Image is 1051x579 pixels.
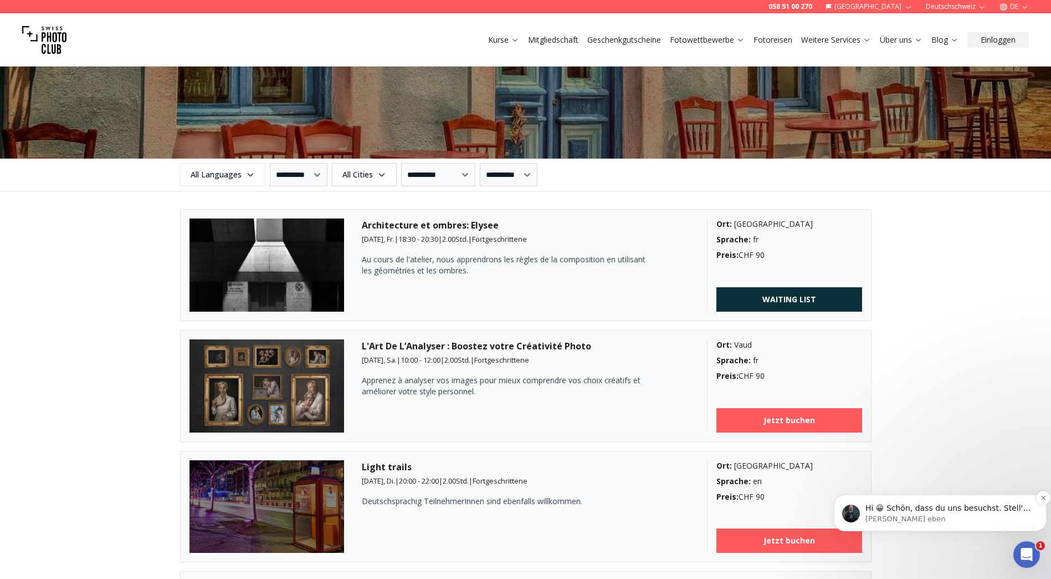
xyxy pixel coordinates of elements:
span: All Languages [182,165,264,185]
a: Weitere Services [801,34,871,45]
a: Mitgliedschaft [528,34,578,45]
div: en [716,476,862,487]
span: 90 [756,370,765,381]
img: L'Art De L’Analyser : Boostez votre Créativité Photo [189,339,345,433]
button: Kurse [484,32,524,48]
p: Apprenez à analyser vos images pour mieux comprendre vos choix créatifs et améliorer votre style ... [362,375,650,397]
b: Preis : [716,250,739,260]
div: CHF [716,491,862,502]
small: | | | [362,476,527,486]
h3: Architecture et ombres: Elysee [362,219,689,232]
b: Sprache : [716,234,751,245]
span: 90 [756,250,765,260]
b: Preis : [716,491,739,502]
b: Ort : [716,339,732,350]
img: Architecture et ombres: Elysee [189,219,345,312]
div: fr [716,355,862,366]
b: Sprache : [716,355,751,365]
div: CHF [716,250,862,261]
a: Blog [931,34,958,45]
a: Fotowettbewerbe [670,34,745,45]
img: Swiss photo club [22,18,66,62]
span: [DATE], Di. [362,476,395,486]
b: Sprache : [716,476,751,486]
a: Über uns [880,34,922,45]
b: Ort : [716,460,732,471]
button: All Cities [332,163,397,186]
span: [DATE], Sa. [362,355,397,365]
b: Preis : [716,370,739,381]
h3: Light trails [362,460,689,474]
span: 20:00 - 22:00 [399,476,439,486]
img: Light trails [189,460,345,553]
span: 90 [756,491,765,502]
b: Jetzt buchen [763,415,815,426]
button: Weitere Services [797,32,875,48]
div: CHF [716,370,862,382]
div: fr [716,234,862,245]
span: [DATE], Fr. [362,234,394,244]
div: [GEOGRAPHIC_DATA] [716,460,862,471]
a: 058 51 00 270 [768,2,812,11]
iframe: Intercom notifications Nachricht [829,471,1051,549]
button: Mitgliedschaft [524,32,583,48]
a: Kurse [488,34,519,45]
span: 18:30 - 20:30 [398,234,438,244]
span: All Cities [334,165,395,185]
p: Deutschsprachig TeilnehmerInnen sind ebenfalls willkommen. [362,496,650,507]
a: WAITING LIST [716,287,862,312]
a: Jetzt buchen [716,529,862,553]
a: Geschenkgutscheine [587,34,661,45]
button: All Languages [180,163,265,186]
p: Au cours de l'atelier, nous apprendrons les règles de la composition en utilisant les géométries ... [362,254,650,276]
small: | | | [362,234,527,244]
span: 2.00 Std. [443,476,469,486]
a: Jetzt buchen [716,408,862,433]
button: Geschenkgutscheine [583,32,665,48]
iframe: Intercom live chat [1013,541,1040,568]
small: | | | [362,355,529,365]
span: Fortgeschrittene [474,355,529,365]
b: Ort : [716,219,732,229]
button: Über uns [875,32,927,48]
span: 1 [1036,541,1045,550]
button: Einloggen [967,32,1029,48]
button: Fotowettbewerbe [665,32,749,48]
h3: L'Art De L’Analyser : Boostez votre Créativité Photo [362,339,689,353]
b: Jetzt buchen [763,535,815,546]
span: 2.00 Std. [444,355,470,365]
div: [GEOGRAPHIC_DATA] [716,219,862,230]
a: Fotoreisen [753,34,792,45]
span: Fortgeschrittene [473,476,527,486]
span: Fortgeschrittene [472,234,527,244]
span: 10:00 - 12:00 [401,355,440,365]
div: Vaud [716,339,862,351]
button: Blog [927,32,963,48]
b: WAITING LIST [762,294,816,305]
button: Fotoreisen [749,32,797,48]
span: 2.00 Std. [442,234,468,244]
